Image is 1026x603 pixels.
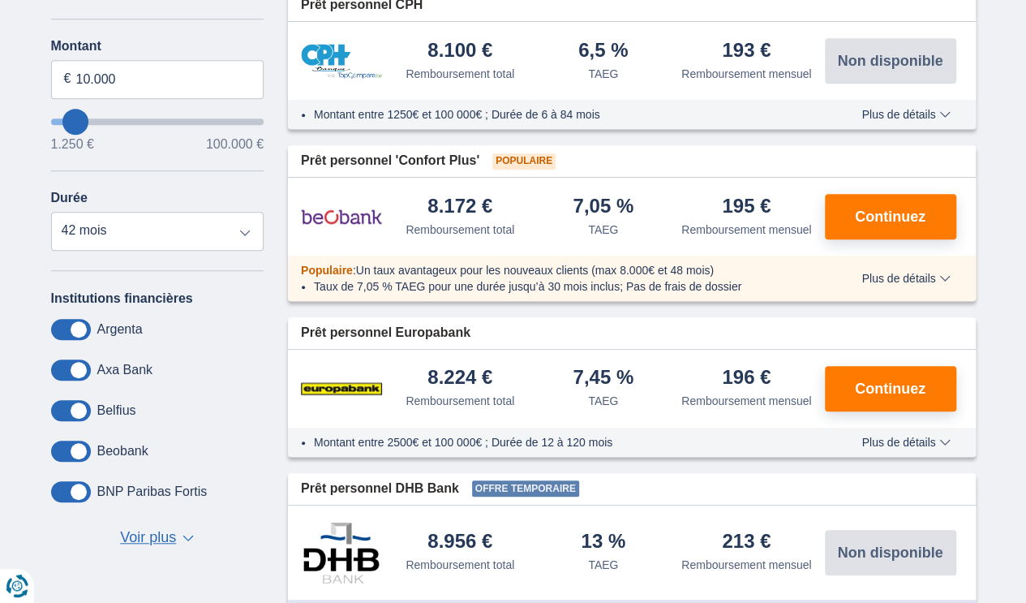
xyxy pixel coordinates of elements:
[301,324,470,342] span: Prêt personnel Europabank
[825,38,956,84] button: Non disponible
[681,222,811,238] div: Remboursement mensuel
[722,368,771,390] div: 196 €
[588,222,618,238] div: TAEG
[206,138,264,151] span: 100.000 €
[588,66,618,82] div: TAEG
[427,532,492,553] div: 8.956 €
[288,262,827,278] div: :
[855,209,925,224] span: Continuez
[301,368,382,409] img: pret personnel Europabank
[861,273,950,284] span: Plus de détails
[406,393,514,409] div: Remboursement total
[427,368,492,390] div: 8.224 €
[588,557,618,573] div: TAEG
[314,434,814,450] li: Montant entre 2500€ et 100 000€ ; Durée de 12 à 120 mois
[588,393,618,409] div: TAEG
[825,530,956,575] button: Non disponible
[51,291,193,306] label: Institutions financières
[849,436,962,449] button: Plus de détails
[97,322,143,337] label: Argenta
[301,196,382,237] img: pret personnel Beobank
[427,41,492,62] div: 8.100 €
[314,106,814,123] li: Montant entre 1250€ et 100 000€ ; Durée de 6 à 84 mois
[472,480,579,497] span: Offre temporaire
[314,278,814,295] li: Taux de 7,05 % TAEG pour une durée jusqu’à 30 mois inclus; Pas de frais de dossier
[722,532,771,553] div: 213 €
[573,196,633,218] div: 7,05 %
[182,535,194,541] span: ▼
[838,54,943,68] span: Non disponible
[97,363,152,377] label: Axa Bank
[97,485,208,499] label: BNP Paribas Fortis
[356,264,714,277] span: Un taux avantageux pour les nouveaux clients (max 8.000€ et 48 mois)
[97,403,136,418] label: Belfius
[64,70,71,88] span: €
[301,44,382,79] img: pret personnel CPH Banque
[681,557,811,573] div: Remboursement mensuel
[51,39,264,54] label: Montant
[115,527,199,549] button: Voir plus ▼
[855,381,925,396] span: Continuez
[406,222,514,238] div: Remboursement total
[51,191,88,205] label: Durée
[406,557,514,573] div: Remboursement total
[849,272,962,285] button: Plus de détails
[492,153,556,170] span: Populaire
[681,66,811,82] div: Remboursement mensuel
[301,264,353,277] span: Populaire
[825,366,956,411] button: Continuez
[681,393,811,409] div: Remboursement mensuel
[861,437,950,448] span: Plus de détails
[51,138,94,151] span: 1.250 €
[427,196,492,218] div: 8.172 €
[51,118,264,125] input: wantToBorrow
[722,196,771,218] div: 195 €
[722,41,771,62] div: 193 €
[581,532,625,553] div: 13 %
[573,368,633,390] div: 7,45 %
[120,528,176,549] span: Voir plus
[301,480,459,498] span: Prêt personnel DHB Bank
[301,152,479,170] span: Prêt personnel 'Confort Plus'
[825,194,956,239] button: Continuez
[301,522,382,584] img: pret personnel DHB Bank
[861,109,950,120] span: Plus de détails
[838,545,943,560] span: Non disponible
[97,444,148,459] label: Beobank
[406,66,514,82] div: Remboursement total
[849,108,962,121] button: Plus de détails
[578,41,628,62] div: 6,5 %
